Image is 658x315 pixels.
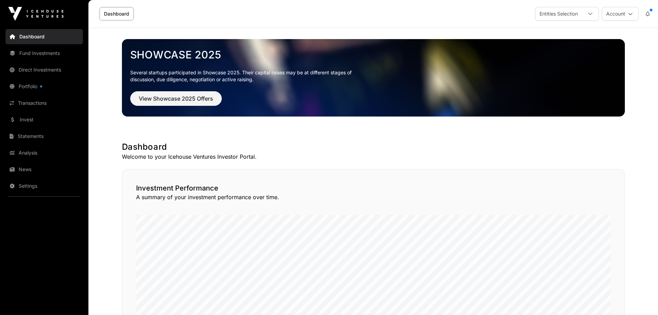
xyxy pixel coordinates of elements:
button: Account [602,7,639,21]
a: News [6,162,83,177]
a: Dashboard [99,7,134,20]
p: A summary of your investment performance over time. [136,193,611,201]
img: Showcase 2025 [122,39,625,117]
a: Transactions [6,95,83,111]
a: Analysis [6,145,83,160]
a: Statements [6,129,83,144]
div: Entities Selection [535,7,582,20]
button: View Showcase 2025 Offers [130,91,222,106]
h1: Dashboard [122,141,625,152]
a: Showcase 2025 [130,48,617,61]
a: Settings [6,178,83,194]
h2: Investment Performance [136,183,611,193]
a: Fund Investments [6,46,83,61]
a: Direct Investments [6,62,83,77]
a: Portfolio [6,79,83,94]
a: View Showcase 2025 Offers [130,98,222,105]
span: View Showcase 2025 Offers [139,94,213,103]
img: Icehouse Ventures Logo [8,7,64,21]
p: Welcome to your Icehouse Ventures Investor Portal. [122,152,625,161]
a: Invest [6,112,83,127]
p: Several startups participated in Showcase 2025. Their capital raises may be at different stages o... [130,69,362,83]
a: Dashboard [6,29,83,44]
